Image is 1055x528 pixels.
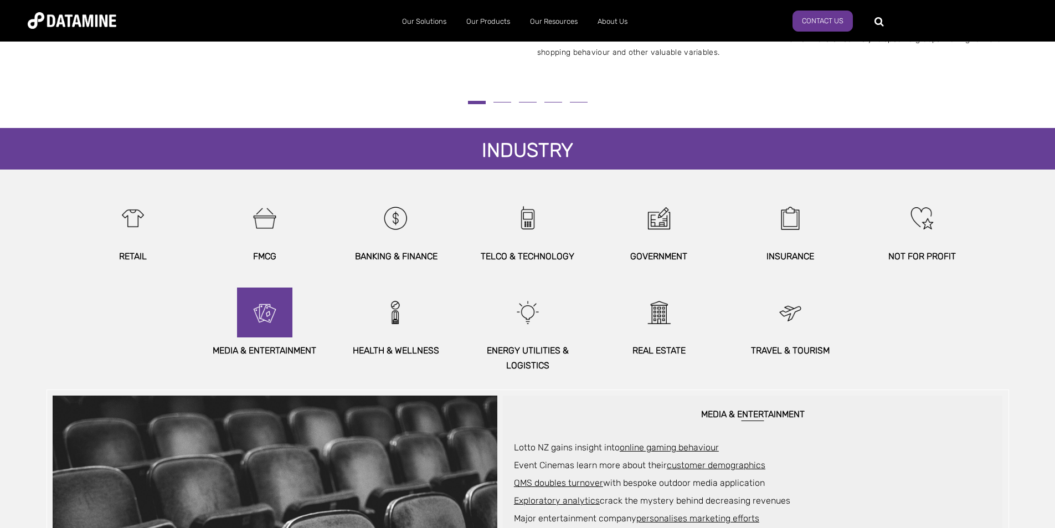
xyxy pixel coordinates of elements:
a: online gaming behaviour [620,442,719,453]
img: Datamine [28,12,116,29]
p: FMCG [205,249,324,264]
p: BANKING & FINANCE [337,249,456,264]
img: Retail.png [109,193,157,243]
img: Apartment.png [635,288,683,337]
p: Travel & Tourism [731,343,850,358]
img: Utilities.png [504,288,552,337]
img: FMCG.png [241,193,289,243]
span: Lotto NZ gains insight into [514,442,719,453]
p: NOT FOR PROFIT [862,249,981,264]
span: Event Cinemas learn more about their [514,460,765,470]
p: Retail [74,249,193,264]
p: HEALTH & WELLNESS [337,343,456,358]
a: Exploratory analytics [514,495,600,506]
img: Government.png [635,193,683,243]
span: with bespoke outdoor media application [514,478,765,488]
span: crack the mystery behind decreasing revenues [514,495,790,506]
a: Contact us [792,11,853,32]
p: REAL ESTATE [599,343,718,358]
a: Our Resources [520,7,588,36]
p: TELCO & TECHNOLOGY [468,249,587,264]
a: Our Products [456,7,520,36]
p: INSURANCE [731,249,850,264]
a: personalises marketing efforts [636,513,759,524]
p: ENERGY UTILITIES & Logistics [468,343,587,373]
img: Insurance.png [766,193,814,243]
img: Travel%20%26%20Tourism.png [766,288,814,337]
p: MEDIA & ENTERTAINMENT [205,343,324,358]
a: About Us [588,7,637,36]
a: Our Solutions [392,7,456,36]
a: customer demographics [667,460,765,470]
img: Not%20For%20Profit.png [898,193,946,243]
span: Major entertainment company [514,513,759,524]
img: Telecomms.png [504,193,552,243]
h6: MEDIA & ENTERTAINMENT [514,409,992,421]
h4: Industry [471,140,584,164]
img: Entertainment.png [241,288,289,337]
p: GOVERNMENT [599,249,718,264]
img: Banking%20%26%20Financial.png [372,193,420,243]
img: Male%20sideways.png [372,288,420,337]
a: QMS doubles turnover [514,478,603,488]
